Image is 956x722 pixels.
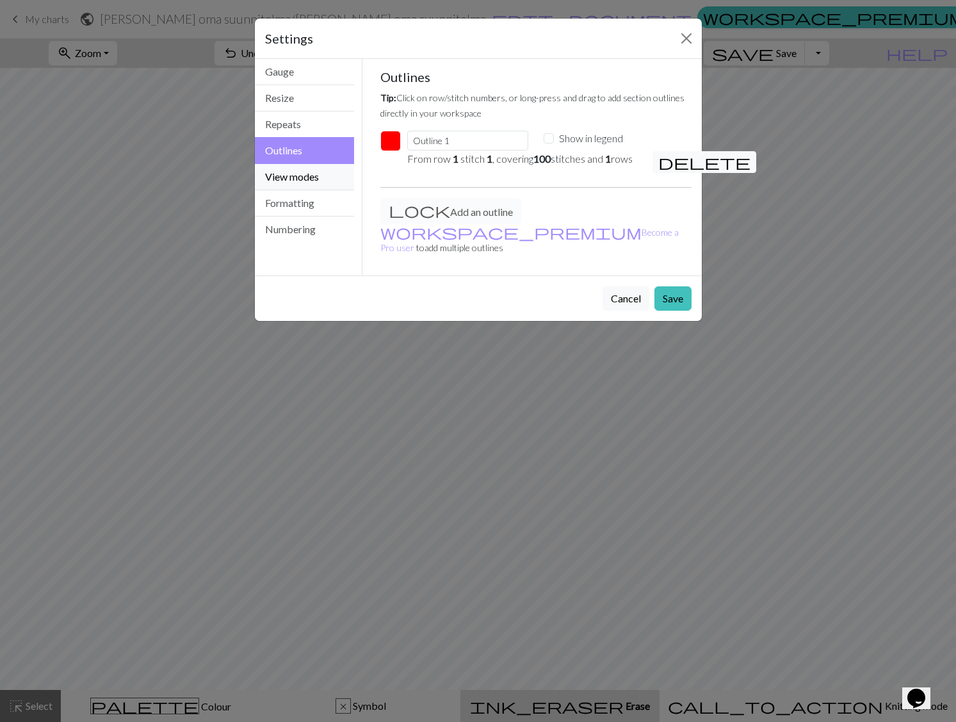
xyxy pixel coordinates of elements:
[255,59,355,85] button: Gauge
[533,152,551,165] em: 100
[265,29,313,48] h5: Settings
[676,28,697,49] button: Close
[255,217,355,242] button: Numbering
[603,286,649,311] button: Cancel
[255,85,355,111] button: Resize
[255,164,355,190] button: View modes
[255,190,355,217] button: Formatting
[605,152,611,165] em: 1
[559,131,623,146] label: Show in legend
[487,152,492,165] em: 1
[544,133,554,144] input: Show in legend
[255,111,355,138] button: Repeats
[380,69,692,85] h5: Outlines
[407,151,636,167] p: From row stitch , covering stitches and rows
[380,227,679,253] small: to add multiple outlines
[658,153,750,171] span: delete
[255,137,355,164] button: Outlines
[652,151,756,173] button: Remove outline
[453,152,458,165] em: 1
[658,154,750,170] i: Remove outline
[380,92,396,103] em: Tip:
[380,223,642,241] span: workspace_premium
[380,92,685,119] small: Click on row/stitch numbers, or long-press and drag to add section outlines directly in your work...
[902,671,943,709] iframe: chat widget
[380,227,679,253] a: Become a Pro user
[654,286,692,311] button: Save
